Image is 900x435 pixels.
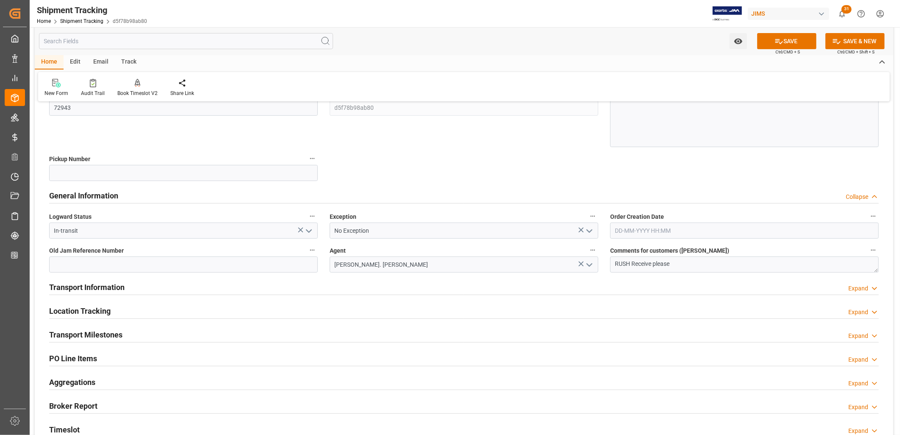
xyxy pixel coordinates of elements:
h2: Broker Report [49,400,97,412]
input: DD-MM-YYYY HH:MM [610,223,879,239]
button: show 31 new notifications [833,4,852,23]
div: Expand [848,403,868,412]
div: Email [87,55,115,70]
div: Track [115,55,143,70]
span: 31 [842,5,852,14]
button: Help Center [852,4,871,23]
h2: Transport Milestones [49,329,122,340]
button: Logward Status [307,211,318,222]
span: Ctrl/CMD + S [775,49,800,55]
button: Exception [587,211,598,222]
h2: Location Tracking [49,305,111,317]
input: Type to search/select [330,223,598,239]
button: SAVE [757,33,817,49]
button: SAVE & NEW [825,33,885,49]
span: Comments for customers ([PERSON_NAME]) [610,246,729,255]
div: Expand [848,284,868,293]
div: Edit [64,55,87,70]
button: Pickup Number [307,153,318,164]
button: Comments for customers ([PERSON_NAME]) [868,245,879,256]
div: Shipment Tracking [37,4,147,17]
div: Share Link [170,89,194,97]
input: Search Fields [39,33,333,49]
button: Agent [587,245,598,256]
button: JIMS [748,6,833,22]
span: Logward Status [49,212,92,221]
div: Expand [848,355,868,364]
a: Home [37,18,51,24]
h2: General Information [49,190,118,201]
div: Expand [848,308,868,317]
span: Agent [330,246,346,255]
h2: Transport Information [49,282,125,293]
img: Exertis%20JAM%20-%20Email%20Logo.jpg_1722504956.jpg [713,6,742,21]
input: Type to search/select [49,223,318,239]
div: Expand [848,332,868,340]
button: open menu [583,224,595,237]
button: Order Creation Date [868,211,879,222]
div: Home [35,55,64,70]
div: Book Timeslot V2 [117,89,158,97]
div: New Form [44,89,68,97]
span: Order Creation Date [610,212,664,221]
div: Audit Trail [81,89,105,97]
h2: PO Line Items [49,353,97,364]
div: Expand [848,379,868,388]
textarea: RUSH Receive please [610,257,879,273]
span: Exception [330,212,356,221]
div: Collapse [846,192,868,201]
h2: Aggregations [49,376,95,388]
span: Pickup Number [49,155,90,164]
span: Ctrl/CMD + Shift + S [837,49,875,55]
button: open menu [302,224,315,237]
button: open menu [730,33,747,49]
div: JIMS [748,8,829,20]
span: Old Jam Reference Number [49,246,124,255]
button: Old Jam Reference Number [307,245,318,256]
a: Shipment Tracking [60,18,103,24]
button: open menu [583,258,595,271]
